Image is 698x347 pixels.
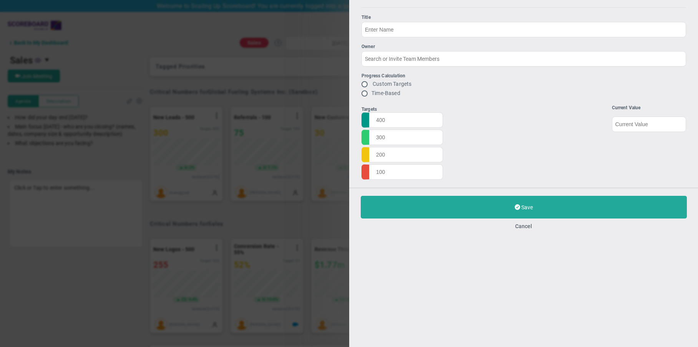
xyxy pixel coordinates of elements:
[361,51,686,67] input: Owner
[361,22,686,37] input: Title
[361,196,687,219] button: Save
[515,223,532,229] button: Cancel
[371,90,400,96] label: Time-Based
[612,117,686,132] input: Current Value
[373,81,411,87] label: Custom Targets
[361,130,443,145] input: 300
[361,112,443,128] input: 400
[612,105,686,110] div: Current Value
[521,204,532,210] span: Save
[361,164,443,180] input: 100
[361,43,686,50] div: Owner
[361,107,377,112] label: Targets
[361,14,686,21] div: Title
[361,72,411,80] div: Progress Calculation
[361,147,443,162] input: 200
